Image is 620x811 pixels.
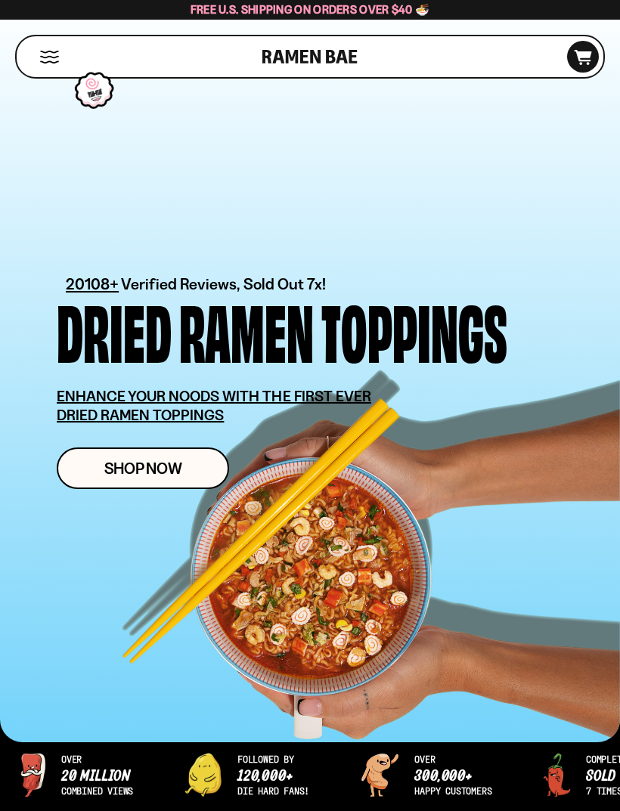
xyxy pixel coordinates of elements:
span: Free U.S. Shipping on Orders over $40 🍜 [191,2,430,17]
div: Ramen [179,296,314,364]
span: Verified Reviews, Sold Out 7x! [121,274,326,293]
a: Shop Now [57,447,229,489]
span: 20108+ [66,272,119,296]
div: Dried [57,296,172,364]
span: Shop Now [104,460,182,476]
button: Mobile Menu Trigger [39,51,60,63]
div: Toppings [321,296,507,364]
u: ENHANCE YOUR NOODS WITH THE FIRST EVER DRIED RAMEN TOPPINGS [57,387,371,424]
